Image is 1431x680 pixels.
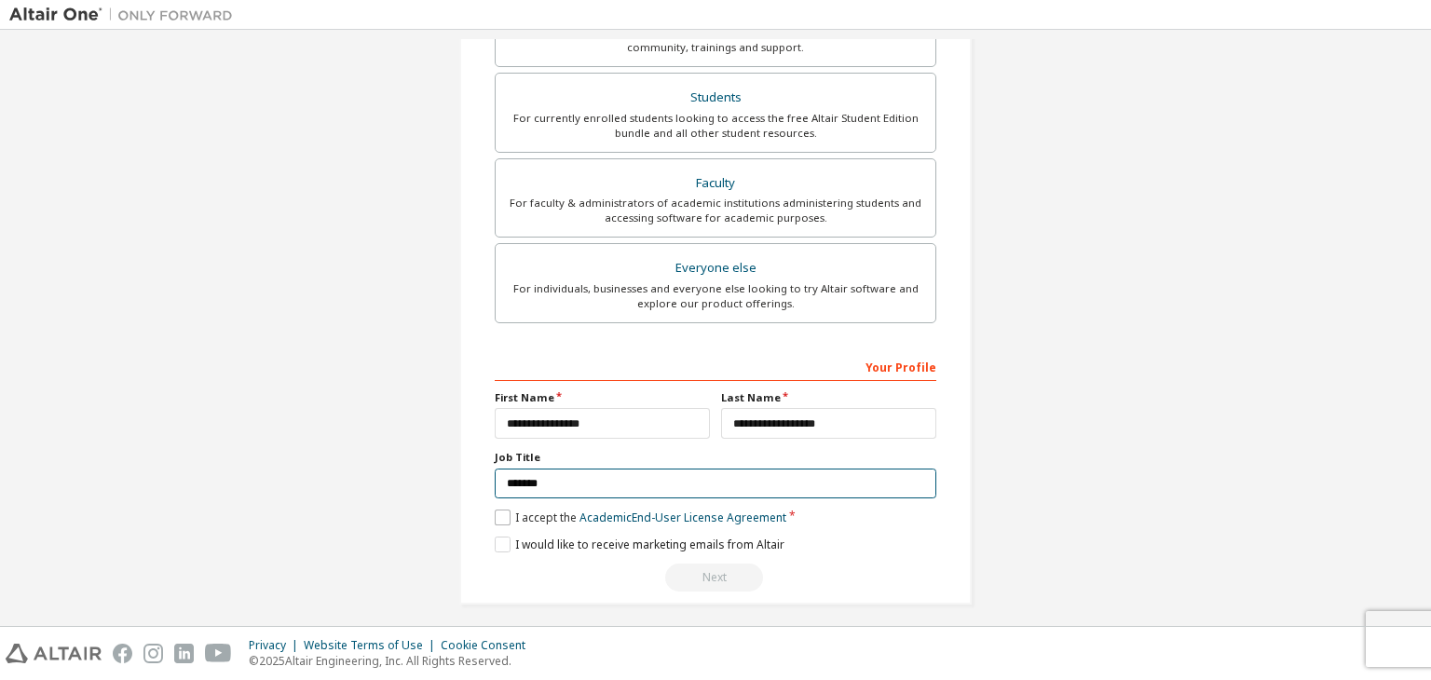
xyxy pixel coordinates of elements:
[495,537,784,552] label: I would like to receive marketing emails from Altair
[579,510,786,525] a: Academic End-User License Agreement
[495,510,786,525] label: I accept the
[113,644,132,663] img: facebook.svg
[249,653,537,669] p: © 2025 Altair Engineering, Inc. All Rights Reserved.
[507,196,924,225] div: For faculty & administrators of academic institutions administering students and accessing softwa...
[507,281,924,311] div: For individuals, businesses and everyone else looking to try Altair software and explore our prod...
[304,638,441,653] div: Website Terms of Use
[495,450,936,465] label: Job Title
[507,255,924,281] div: Everyone else
[249,638,304,653] div: Privacy
[9,6,242,24] img: Altair One
[495,390,710,405] label: First Name
[495,564,936,592] div: Read and acccept EULA to continue
[495,351,936,381] div: Your Profile
[174,644,194,663] img: linkedin.svg
[507,25,924,55] div: For existing customers looking to access software downloads, HPC resources, community, trainings ...
[507,111,924,141] div: For currently enrolled students looking to access the free Altair Student Edition bundle and all ...
[441,638,537,653] div: Cookie Consent
[721,390,936,405] label: Last Name
[143,644,163,663] img: instagram.svg
[507,170,924,197] div: Faculty
[507,85,924,111] div: Students
[205,644,232,663] img: youtube.svg
[6,644,102,663] img: altair_logo.svg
